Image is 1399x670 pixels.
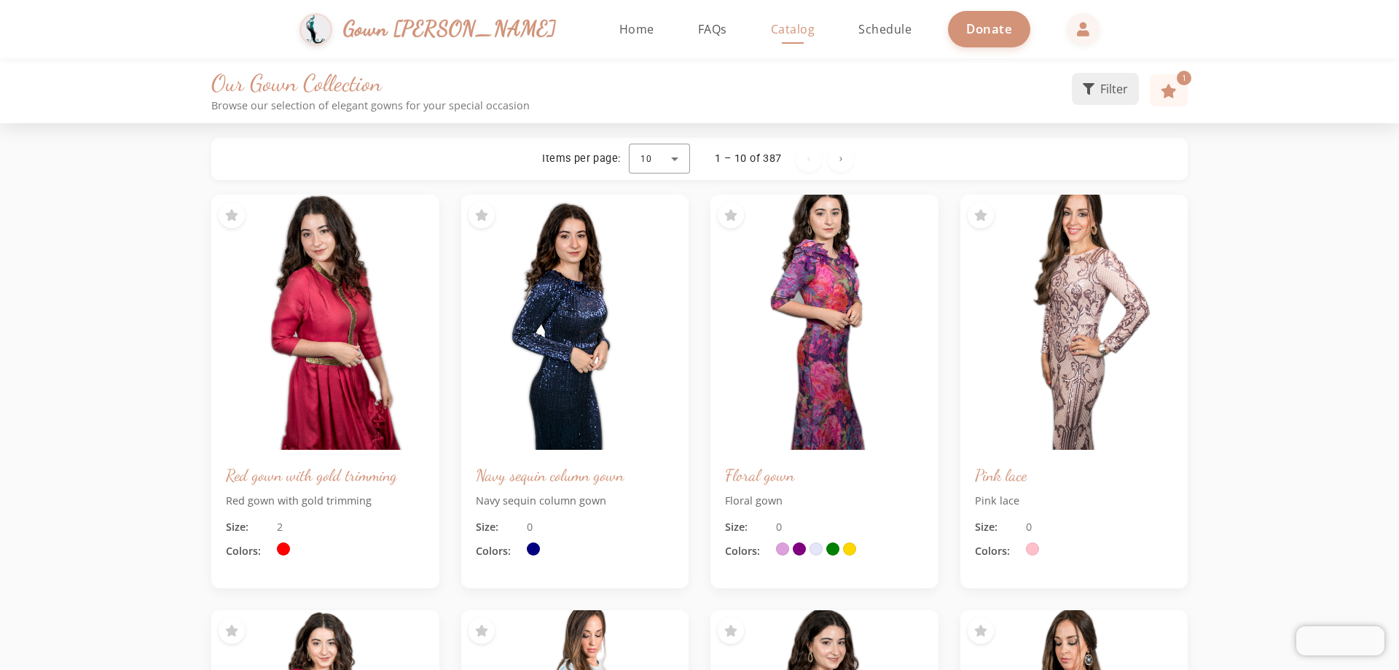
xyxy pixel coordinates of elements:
button: Filter [1072,73,1139,105]
button: Next page [828,146,854,172]
span: Donate [966,20,1012,37]
button: Previous page [796,146,822,172]
span: Size: [476,519,520,535]
span: Size: [725,519,769,535]
span: Colors: [226,543,270,559]
span: Catalog [771,21,815,37]
img: Navy sequin column gown [461,195,689,450]
span: Colors: [725,543,769,559]
button: 1 [1150,74,1188,106]
span: 0 [1026,519,1032,535]
span: FAQs [698,21,727,37]
div: Items per page: [542,152,620,166]
img: Gown Gmach Logo [299,13,332,46]
iframe: Chatra live chat [1296,626,1384,655]
h3: Red gown with gold trimming [226,464,425,486]
span: Size: [975,519,1019,535]
p: Browse our selection of elegant gowns for your special occasion [211,99,1072,112]
span: Colors: [975,543,1019,559]
span: 0 [527,519,533,535]
p: Red gown with gold trimming [226,493,425,509]
a: Gown [PERSON_NAME] [299,9,571,50]
span: 1 [1177,71,1191,85]
h3: Floral gown [725,464,924,486]
img: Red gown with gold trimming [211,195,439,450]
span: Gown [PERSON_NAME] [343,13,557,44]
span: 2 [277,519,283,535]
div: 1 – 10 of 387 [715,152,781,166]
img: Pink lace [960,195,1188,450]
h1: Our Gown Collection [211,69,1072,97]
span: Schedule [858,21,912,37]
p: Floral gown [725,493,924,509]
span: Colors: [476,543,520,559]
a: Donate [948,11,1030,47]
h3: Pink lace [975,464,1174,486]
span: Filter [1100,80,1128,98]
p: Navy sequin column gown [476,493,675,509]
span: 0 [776,519,782,535]
span: Home [619,21,654,37]
h3: Navy sequin column gown [476,464,675,486]
p: Pink lace [975,493,1174,509]
img: Floral gown [710,195,938,450]
span: Size: [226,519,270,535]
